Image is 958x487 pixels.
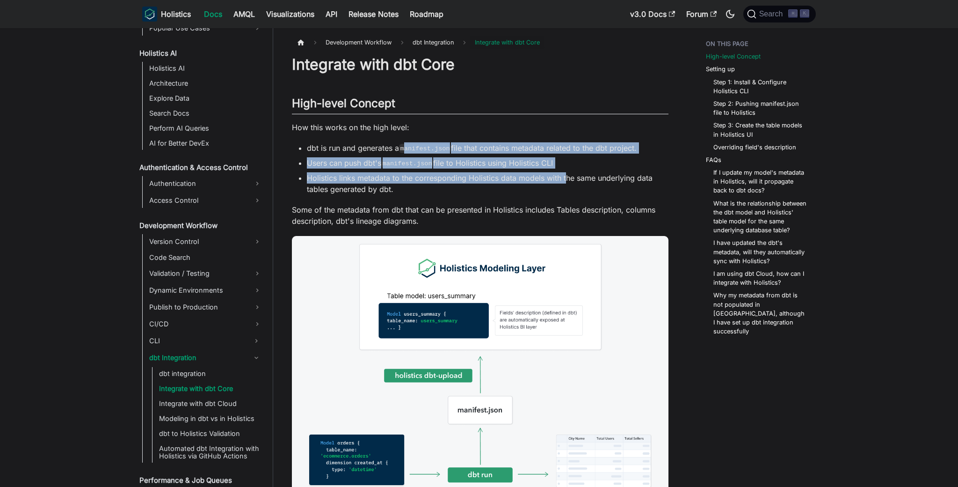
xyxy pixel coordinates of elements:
code: manifest.json [381,159,433,168]
h1: Integrate with dbt Core [292,55,668,74]
span: Development Workflow [321,36,396,49]
a: Architecture [146,77,265,90]
li: dbt is run and generates a file that contains metadata related to the dbt project. [307,142,668,154]
a: Perform AI Queries [146,122,265,135]
a: Step 2: Pushing manifest.json file to Holistics [713,99,806,117]
nav: Breadcrumbs [292,36,668,49]
a: Popular Use Cases [146,21,265,36]
span: Search [756,10,789,18]
a: Publish to Production [146,300,265,315]
a: CLI [146,333,248,348]
a: FAQs [706,155,721,164]
a: Holistics AI [146,62,265,75]
button: Collapse sidebar category 'dbt Integration' [248,350,265,365]
a: What is the relationship between the dbt model and Holistics' table model for the same underlying... [713,199,806,235]
a: If I update my model's metadata in Holistics, will it propagate back to dbt docs? [713,168,806,195]
a: Holistics AI [137,47,265,60]
a: Visualizations [261,7,320,22]
button: Search (Command+K) [743,6,816,22]
a: Development Workflow [137,219,265,232]
a: I have updated the dbt's metadata, will they automatically sync with Holistics? [713,238,806,266]
a: I am using dbt Cloud, how can I integrate with Holistics? [713,269,806,287]
button: Switch between dark and light mode (currently dark mode) [723,7,738,22]
a: Search Docs [146,107,265,120]
a: Automated dbt Integration with Holistics via GitHub Actions [156,442,265,463]
a: Release Notes [343,7,404,22]
a: Access Control [146,193,265,208]
a: HolisticsHolistics [142,7,191,22]
a: Modeling in dbt vs in Holistics [156,412,265,425]
a: CI/CD [146,317,265,332]
a: Docs [198,7,228,22]
a: Explore Data [146,92,265,105]
a: Code Search [146,251,265,264]
h2: High-level Concept [292,96,668,114]
li: Holistics links metadata to the corresponding Holistics data models with the same underlying data... [307,172,668,195]
a: Integrate with dbt Cloud [156,397,265,410]
a: dbt Integration [408,36,459,49]
a: AMQL [228,7,261,22]
a: dbt Integration [146,350,248,365]
kbd: ⌘ [788,9,798,18]
img: Holistics [142,7,157,22]
a: v3.0 Docs [624,7,681,22]
a: Performance & Job Queues [137,474,265,487]
a: Step 1: Install & Configure Holistics CLI [713,78,806,96]
a: High-level Concept [706,52,761,61]
a: Forum [681,7,722,22]
p: How this works on the high level: [292,122,668,133]
p: Some of the metadata from dbt that can be presented in Holistics includes Tables description, col... [292,204,668,227]
a: Integrate with dbt Core [156,382,265,395]
kbd: K [800,9,809,18]
a: Overriding field's description [713,143,796,152]
a: AI for Better DevEx [146,137,265,150]
a: Home page [292,36,310,49]
a: dbt integration [156,367,265,380]
span: dbt Integration [413,39,454,46]
a: dbt to Holistics Validation [156,427,265,440]
b: Holistics [161,8,191,20]
code: manifest.json [399,144,451,153]
a: API [320,7,343,22]
a: Setting up [706,65,735,74]
a: Dynamic Environments [146,283,265,298]
button: Expand sidebar category 'CLI' [248,333,265,348]
a: Why my metadata from dbt is not populated in [GEOGRAPHIC_DATA], although I have set up dbt integr... [713,291,806,336]
a: Roadmap [404,7,449,22]
a: Step 3: Create the table models in Holistics UI [713,121,806,139]
nav: Docs sidebar [133,28,273,487]
a: Authentication [146,176,265,191]
span: Integrate with dbt Core [470,36,544,49]
a: Validation / Testing [146,266,265,281]
a: Version Control [146,234,265,249]
a: Authentication & Access Control [137,161,265,174]
li: Users can push dbt's file to Holistics using Holistics CLI [307,157,668,169]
